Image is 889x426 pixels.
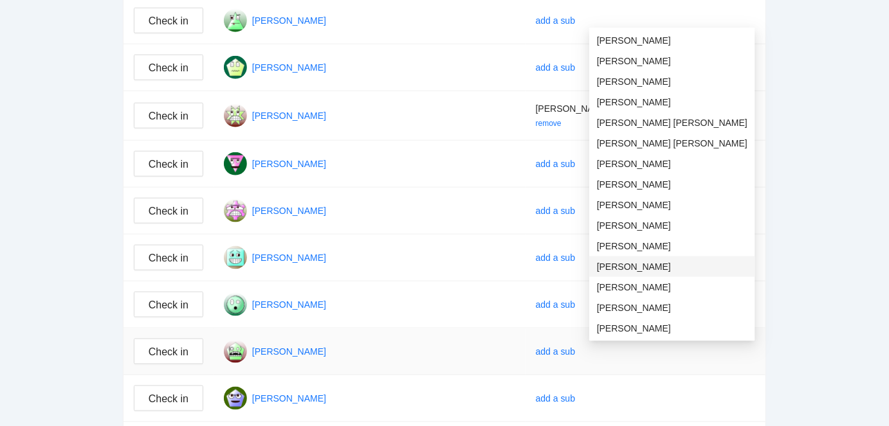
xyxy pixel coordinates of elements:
[252,111,326,121] a: [PERSON_NAME]
[597,321,747,335] span: [PERSON_NAME]
[536,13,576,28] div: add a sub
[536,204,576,218] div: add a sub
[597,301,747,315] span: [PERSON_NAME]
[536,391,576,405] div: add a sub
[597,157,747,171] span: [PERSON_NAME]
[224,246,247,269] img: Gravatar for maureen kettner@gmail.com
[597,33,747,48] span: [PERSON_NAME]
[597,136,747,150] span: [PERSON_NAME] [PERSON_NAME]
[536,60,576,75] div: add a sub
[134,245,203,271] button: Check in
[134,292,203,317] button: Check in
[149,156,188,172] span: Check in
[149,391,188,407] span: Check in
[149,250,188,266] span: Check in
[597,198,747,212] span: [PERSON_NAME]
[134,386,203,411] button: Check in
[252,393,326,404] a: [PERSON_NAME]
[597,218,747,233] span: [PERSON_NAME]
[536,119,562,128] a: remove
[134,198,203,224] button: Check in
[134,339,203,364] button: Check in
[149,108,188,124] span: Check in
[536,103,610,114] span: [PERSON_NAME]
[149,344,188,360] span: Check in
[134,103,203,129] button: Check in
[149,13,188,29] span: Check in
[536,251,576,265] div: add a sub
[224,199,247,222] img: Gravatar for maria schulz@gmail.com
[149,60,188,76] span: Check in
[252,299,326,310] a: [PERSON_NAME]
[149,297,188,313] span: Check in
[536,297,576,312] div: add a sub
[149,203,188,219] span: Check in
[224,293,247,316] img: Gravatar for melody jacko@gmail.com
[252,15,326,26] a: [PERSON_NAME]
[597,177,747,191] span: [PERSON_NAME]
[597,75,747,89] span: [PERSON_NAME]
[597,116,747,130] span: [PERSON_NAME] [PERSON_NAME]
[134,55,203,80] button: Check in
[224,340,247,363] img: Gravatar for paula levinsky@gmail.com
[134,8,203,33] button: Check in
[252,253,326,263] a: [PERSON_NAME]
[252,159,326,169] a: [PERSON_NAME]
[597,239,747,253] span: [PERSON_NAME]
[597,54,747,68] span: [PERSON_NAME]
[597,260,747,274] span: [PERSON_NAME]
[224,152,247,175] img: Gravatar for linda cotte@gmail.com
[536,157,576,171] div: add a sub
[597,280,747,294] span: [PERSON_NAME]
[252,346,326,357] a: [PERSON_NAME]
[134,151,203,177] button: Check in
[224,9,247,32] img: Gravatar for donna small@gmail.com
[252,206,326,216] a: [PERSON_NAME]
[224,104,247,127] img: Gravatar for jean whittaker@gmail.com
[597,95,747,109] span: [PERSON_NAME]
[536,344,576,359] div: add a sub
[224,387,247,410] img: Gravatar for peggy munroe@gmail.com
[224,56,247,79] img: Gravatar for jamie tanguay@gmail.com
[252,62,326,73] a: [PERSON_NAME]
